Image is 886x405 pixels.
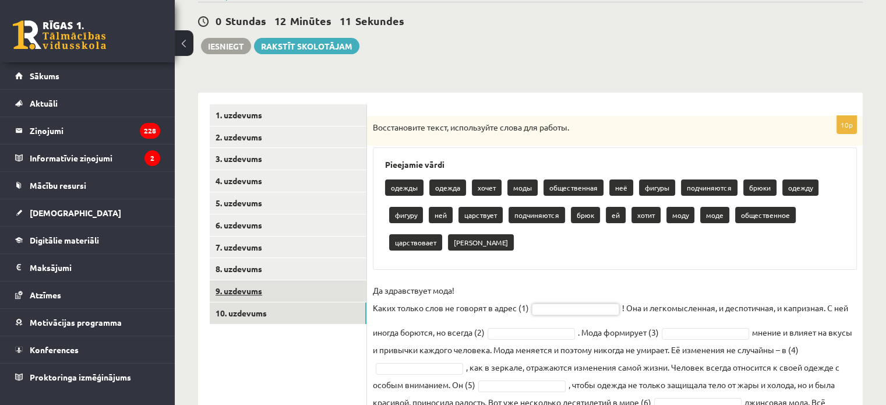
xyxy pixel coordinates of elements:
a: 4. uzdevums [210,170,366,192]
legend: Informatīvie ziņojumi [30,145,160,171]
span: Mācību resursi [30,180,86,191]
p: одежда [429,179,466,196]
span: 11 [340,14,351,27]
a: 5. uzdevums [210,192,366,214]
legend: Ziņojumi [30,117,160,144]
h3: Pieejamie vārdi [385,160,845,170]
span: Minūtes [290,14,331,27]
p: [PERSON_NAME] [448,234,514,251]
p: моды [507,179,538,196]
a: Sākums [15,62,160,89]
a: 10. uzdevums [210,302,366,324]
span: Proktoringa izmēģinājums [30,372,131,382]
p: моду [666,207,694,223]
a: 8. uzdevums [210,258,366,280]
p: моде [700,207,729,223]
p: ей [606,207,626,223]
a: Proktoringa izmēģinājums [15,364,160,390]
a: Aktuāli [15,90,160,117]
a: Motivācijas programma [15,309,160,336]
a: 2. uzdevums [210,126,366,148]
p: царствовает [389,234,442,251]
p: Восстановите текст, используйте слова для работы. [373,122,799,133]
a: Ziņojumi228 [15,117,160,144]
a: 9. uzdevums [210,280,366,302]
i: 2 [144,150,160,166]
a: 6. uzdevums [210,214,366,236]
p: брюки [743,179,776,196]
p: общественное [735,207,796,223]
p: одежду [782,179,818,196]
a: 7. uzdevums [210,237,366,258]
a: Konferences [15,336,160,363]
legend: Maksājumi [30,254,160,281]
span: Sekundes [355,14,404,27]
p: фигуру [389,207,423,223]
p: хотит [631,207,661,223]
p: подчиняются [681,179,737,196]
a: Rakstīt skolotājam [254,38,359,54]
p: ней [429,207,453,223]
span: 0 [216,14,221,27]
span: Digitālie materiāli [30,235,99,245]
p: Да здравствует мода! Каких только слов не говорят в адрес (1) [373,281,529,316]
span: [DEMOGRAPHIC_DATA] [30,207,121,218]
a: Digitālie materiāli [15,227,160,253]
button: Iesniegt [201,38,251,54]
p: общественная [543,179,603,196]
p: одежды [385,179,423,196]
p: хочет [472,179,502,196]
p: брюк [571,207,600,223]
span: 12 [274,14,286,27]
span: Stundas [225,14,266,27]
i: 228 [140,123,160,139]
p: царствует [458,207,503,223]
span: Aktuāli [30,98,58,108]
a: 1. uzdevums [210,104,366,126]
a: Atzīmes [15,281,160,308]
a: Maksājumi [15,254,160,281]
a: 3. uzdevums [210,148,366,170]
p: подчиняются [509,207,565,223]
span: Motivācijas programma [30,317,122,327]
span: Atzīmes [30,290,61,300]
a: Rīgas 1. Tālmācības vidusskola [13,20,106,50]
p: 10p [836,115,857,134]
a: Mācību resursi [15,172,160,199]
p: фигуры [639,179,675,196]
span: Sākums [30,71,59,81]
span: Konferences [30,344,79,355]
p: неё [609,179,633,196]
a: Informatīvie ziņojumi2 [15,145,160,171]
a: [DEMOGRAPHIC_DATA] [15,199,160,226]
